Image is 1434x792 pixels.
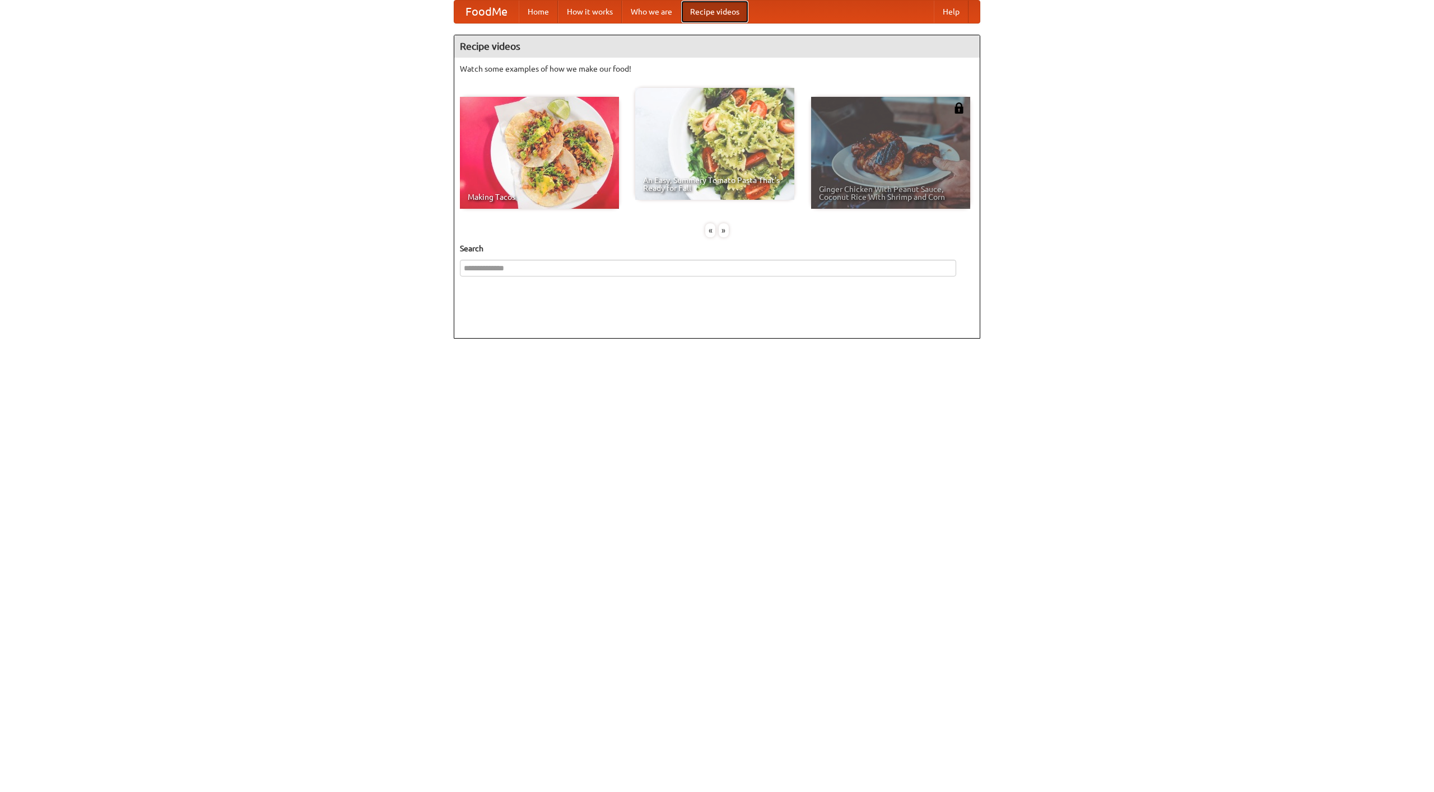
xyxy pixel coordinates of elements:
h4: Recipe videos [454,35,980,58]
div: » [719,223,729,237]
a: Help [934,1,969,23]
h5: Search [460,243,974,254]
span: Making Tacos [468,193,611,201]
a: How it works [558,1,622,23]
a: Who we are [622,1,681,23]
a: Recipe videos [681,1,748,23]
p: Watch some examples of how we make our food! [460,63,974,74]
a: Making Tacos [460,97,619,209]
a: Home [519,1,558,23]
img: 483408.png [953,102,965,114]
a: FoodMe [454,1,519,23]
span: An Easy, Summery Tomato Pasta That's Ready for Fall [643,176,786,192]
a: An Easy, Summery Tomato Pasta That's Ready for Fall [635,88,794,200]
div: « [705,223,715,237]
